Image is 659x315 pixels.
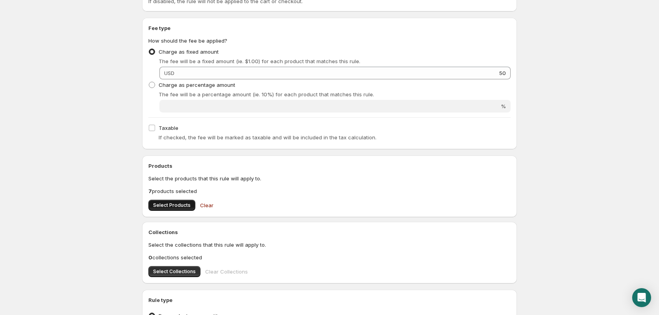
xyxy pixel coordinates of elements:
[632,288,651,307] div: Open Intercom Messenger
[148,200,195,211] button: Select Products
[195,197,218,213] button: Clear
[159,82,235,88] span: Charge as percentage amount
[148,37,227,44] span: How should the fee be applied?
[148,253,511,261] p: collections selected
[148,228,511,236] h2: Collections
[153,268,196,275] span: Select Collections
[148,254,152,261] b: 0
[148,241,511,249] p: Select the collections that this rule will apply to.
[148,162,511,170] h2: Products
[148,24,511,32] h2: Fee type
[159,90,511,98] p: The fee will be a percentage amount (ie. 10%) for each product that matches this rule.
[148,266,200,277] button: Select Collections
[159,58,360,64] span: The fee will be a fixed amount (ie. $1.00) for each product that matches this rule.
[159,134,376,141] span: If checked, the fee will be marked as taxable and will be included in the tax calculation.
[159,125,178,131] span: Taxable
[148,188,152,194] b: 7
[164,70,174,76] span: USD
[200,201,213,209] span: Clear
[148,296,511,304] h2: Rule type
[148,174,511,182] p: Select the products that this rule will apply to.
[159,49,219,55] span: Charge as fixed amount
[148,187,511,195] p: products selected
[153,202,191,208] span: Select Products
[501,103,506,109] span: %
